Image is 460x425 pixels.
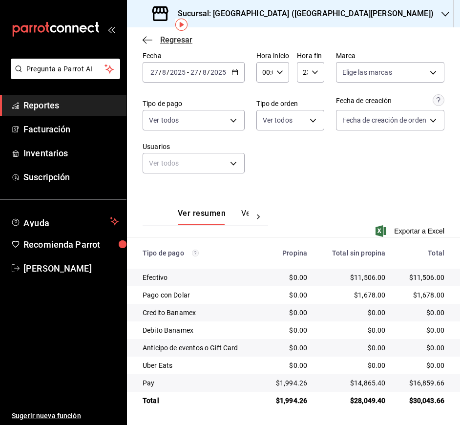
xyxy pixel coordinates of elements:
[162,68,167,76] input: --
[143,52,245,59] label: Fecha
[143,325,254,335] div: Debito Banamex
[270,343,307,353] div: $0.00
[107,25,115,33] button: open_drawer_menu
[256,100,324,107] label: Tipo de orden
[23,99,119,112] span: Reportes
[143,308,254,318] div: Credito Banamex
[323,249,385,257] div: Total sin propina
[270,361,307,370] div: $0.00
[401,343,444,353] div: $0.00
[11,59,120,79] button: Pregunta a Parrot AI
[263,115,293,125] span: Ver todos
[170,8,434,20] h3: Sucursal: [GEOGRAPHIC_DATA] ([GEOGRAPHIC_DATA][PERSON_NAME])
[23,215,106,227] span: Ayuda
[270,273,307,282] div: $0.00
[143,361,254,370] div: Uber Eats
[12,411,119,421] span: Sugerir nueva función
[323,290,385,300] div: $1,678.00
[377,225,444,237] button: Exportar a Excel
[241,209,278,225] button: Ver pagos
[401,396,444,405] div: $30,043.66
[342,115,426,125] span: Fecha de creación de orden
[323,361,385,370] div: $0.00
[401,290,444,300] div: $1,678.00
[150,68,159,76] input: --
[143,35,192,44] button: Regresar
[160,35,192,44] span: Regresar
[190,68,199,76] input: --
[401,361,444,370] div: $0.00
[270,325,307,335] div: $0.00
[323,273,385,282] div: $11,506.00
[143,343,254,353] div: Anticipo de eventos o Gift Card
[323,308,385,318] div: $0.00
[23,170,119,184] span: Suscripción
[143,378,254,388] div: Pay
[270,308,307,318] div: $0.00
[401,249,444,257] div: Total
[401,325,444,335] div: $0.00
[323,325,385,335] div: $0.00
[143,396,254,405] div: Total
[199,68,202,76] span: /
[159,68,162,76] span: /
[169,68,186,76] input: ----
[297,52,324,59] label: Hora fin
[401,378,444,388] div: $16,859.66
[175,19,188,31] img: Tooltip marker
[23,238,119,251] span: Recomienda Parrot
[7,71,120,81] a: Pregunta a Parrot AI
[270,290,307,300] div: $0.00
[178,209,249,225] div: navigation tabs
[256,52,289,59] label: Hora inicio
[143,100,245,107] label: Tipo de pago
[178,209,226,225] button: Ver resumen
[342,67,392,77] span: Elige las marcas
[401,308,444,318] div: $0.00
[210,68,227,76] input: ----
[207,68,210,76] span: /
[401,273,444,282] div: $11,506.00
[23,123,119,136] span: Facturación
[336,52,444,59] label: Marca
[143,273,254,282] div: Efectivo
[149,115,179,125] span: Ver todos
[270,378,307,388] div: $1,994.26
[336,96,392,106] div: Fecha de creación
[23,147,119,160] span: Inventarios
[270,396,307,405] div: $1,994.26
[323,343,385,353] div: $0.00
[202,68,207,76] input: --
[323,378,385,388] div: $14,865.40
[323,396,385,405] div: $28,049.40
[270,249,307,257] div: Propina
[192,250,199,256] svg: Los pagos realizados con Pay y otras terminales son montos brutos.
[143,143,245,150] label: Usuarios
[143,153,245,173] div: Ver todos
[167,68,169,76] span: /
[26,64,105,74] span: Pregunta a Parrot AI
[143,249,254,257] div: Tipo de pago
[187,68,189,76] span: -
[143,290,254,300] div: Pago con Dolar
[23,262,119,275] span: [PERSON_NAME]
